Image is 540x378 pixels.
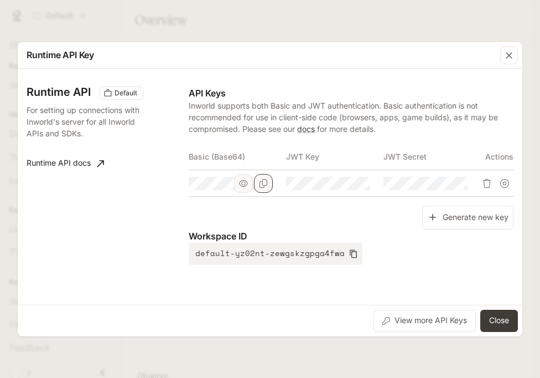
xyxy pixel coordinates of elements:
[189,144,286,170] th: Basic (Base64)
[481,144,513,170] th: Actions
[27,86,91,98] h3: Runtime API
[27,104,142,139] p: For setting up connections with Inworld's server for all Inworld APIs and SDKs.
[189,86,513,100] p: API Keys
[189,243,362,265] button: default-yz02nt-zewgskzgpga4fwa
[254,174,273,193] button: Copy Basic (Base64)
[189,229,513,243] p: Workspace ID
[100,86,143,100] div: These keys will apply to your current workspace only
[480,310,518,332] button: Close
[22,152,108,175] a: Runtime API docs
[110,88,142,98] span: Default
[286,144,383,170] th: JWT Key
[189,100,513,135] p: Inworld supports both Basic and JWT authentication. Basic authentication is not recommended for u...
[478,175,496,192] button: Delete API key
[297,124,315,134] a: docs
[496,175,513,192] button: Suspend API key
[422,206,513,229] button: Generate new key
[27,48,94,62] p: Runtime API Key
[383,144,481,170] th: JWT Secret
[373,310,476,332] button: View more API Keys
